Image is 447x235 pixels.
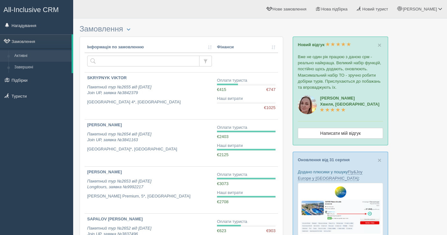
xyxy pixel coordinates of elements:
[80,25,283,33] h3: Замовлення
[217,78,276,84] div: Оплати туриста
[378,42,381,48] button: Close
[362,7,388,11] span: Новий турист
[87,44,212,50] a: Інформація по замовленню
[87,99,212,105] p: [GEOGRAPHIC_DATA] 4*, [GEOGRAPHIC_DATA]
[217,228,226,233] span: €623
[87,179,151,190] i: Пакетний тур №2653 від [DATE] Longitours, заявка №9992217
[85,120,214,166] a: [PERSON_NAME] Пакетний тур №2654 від [DATE]Join UP, заявка №3841163 [GEOGRAPHIC_DATA]*, [GEOGRAPH...
[378,156,381,164] span: ×
[217,87,226,92] span: €415
[217,125,276,131] div: Оплати туриста
[3,6,59,14] span: All-Inclusive CRM
[266,87,276,93] span: €747
[87,56,199,66] input: Пошук за номером замовлення, ПІБ або паспортом туриста
[85,73,214,119] a: SKRYPNYK VIKTOR Пакетний тур №2655 від [DATE]Join UP, заявка №3842379 [GEOGRAPHIC_DATA] 4*, [GEOG...
[217,152,228,157] span: €2125
[273,7,306,11] span: Нове замовлення
[87,193,212,199] p: [PERSON_NAME] Premium, 5*, [GEOGRAPHIC_DATA]
[403,7,437,11] span: [PERSON_NAME]
[298,157,350,162] a: Оновлення від 31 серпня
[264,105,276,111] span: €1025
[217,219,276,225] div: Оплати туриста
[87,169,122,174] b: [PERSON_NAME]
[11,62,72,73] a: Завершені
[266,228,276,234] span: €903
[298,42,351,47] a: Новий відгук
[378,41,381,49] span: ×
[217,96,276,102] div: Наші витрати
[298,169,383,181] p: Додано плюсики у пошуку :
[321,7,348,11] span: Нова підбірка
[217,199,228,204] span: €2708
[217,143,276,149] div: Наші витрати
[87,122,122,127] b: [PERSON_NAME]
[217,134,228,139] span: €2403
[87,85,151,95] i: Пакетний тур №2655 від [DATE] Join UP, заявка №3842379
[87,75,127,80] b: SKRYPNYK VIKTOR
[217,190,276,196] div: Наші витрати
[217,172,276,178] div: Оплати туриста
[298,128,383,139] a: Написати мій відгук
[87,132,151,142] i: Пакетний тур №2654 від [DATE] Join UP, заявка №3841163
[0,0,73,18] a: All-Inclusive CRM
[378,157,381,163] button: Close
[217,181,228,186] span: €3073
[320,96,380,113] a: [PERSON_NAME]Хвиля, [GEOGRAPHIC_DATA]
[85,167,214,213] a: [PERSON_NAME] Пакетний тур №2653 від [DATE]Longitours, заявка №9992217 [PERSON_NAME] Premium, 5*,...
[298,169,362,181] a: Fly&Joy Europe у [GEOGRAPHIC_DATA]
[298,54,383,90] p: Вже не один рік працюю з даною срм - реально найкраща. Великий набір функцій, постійно щось додаю...
[87,146,212,152] p: [GEOGRAPHIC_DATA]*, [GEOGRAPHIC_DATA]
[11,50,72,62] a: Активні
[217,44,276,50] a: Фінанси
[87,217,143,221] b: SAPALOV [PERSON_NAME]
